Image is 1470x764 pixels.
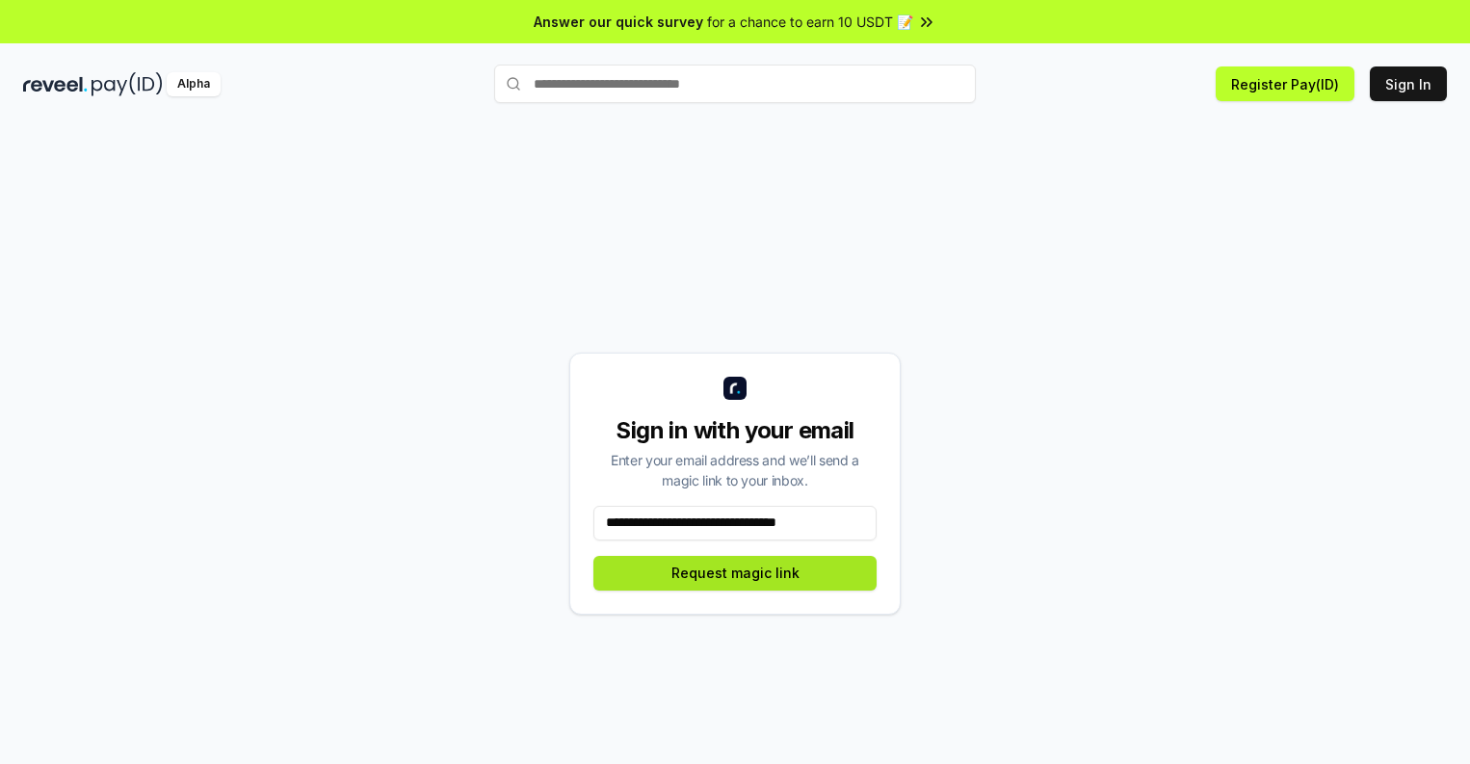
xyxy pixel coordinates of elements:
div: Sign in with your email [593,415,877,446]
span: Answer our quick survey [534,12,703,32]
button: Register Pay(ID) [1216,66,1354,101]
div: Enter your email address and we’ll send a magic link to your inbox. [593,450,877,490]
button: Request magic link [593,556,877,591]
button: Sign In [1370,66,1447,101]
img: reveel_dark [23,72,88,96]
div: Alpha [167,72,221,96]
img: logo_small [723,377,747,400]
img: pay_id [92,72,163,96]
span: for a chance to earn 10 USDT 📝 [707,12,913,32]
